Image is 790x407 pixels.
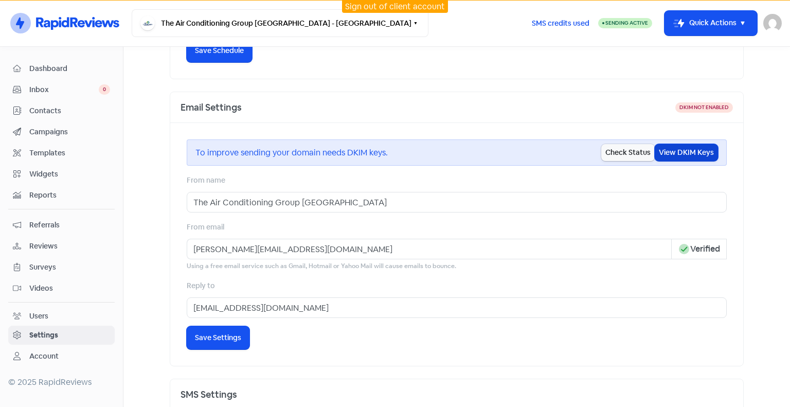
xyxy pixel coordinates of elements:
[29,283,110,294] span: Videos
[605,20,648,26] span: Sending Active
[665,11,757,36] button: Quick Actions
[8,326,115,345] a: Settings
[8,101,115,120] a: Contacts
[29,351,59,362] div: Account
[763,14,782,32] img: User
[690,243,720,255] span: Verified
[187,297,727,318] input: Reply to
[29,311,48,322] div: Users
[181,100,675,114] div: Email Settings
[523,17,598,28] a: SMS credits used
[29,63,110,74] span: Dashboard
[187,192,727,213] input: From name
[132,9,428,37] button: The Air Conditioning Group [GEOGRAPHIC_DATA] - [GEOGRAPHIC_DATA]
[8,165,115,184] a: Widgets
[8,237,115,256] a: Reviews
[29,148,110,158] span: Templates
[187,261,727,271] small: Using a free email service such as Gmail, Hotmail or Yahoo Mail will cause emails to bounce.
[195,144,601,161] div: To improve sending your domain needs DKIM keys.
[29,127,110,137] span: Campaigns
[8,144,115,163] a: Templates
[8,216,115,235] a: Referrals
[29,169,110,180] span: Widgets
[8,186,115,205] a: Reports
[187,39,252,62] button: Save Schedule
[598,17,652,29] a: Sending Active
[187,280,215,291] label: Reply to
[675,102,733,113] div: DKIM not enabled
[195,332,241,343] span: Save Settings
[99,84,110,95] span: 0
[29,330,58,341] div: Settings
[8,376,115,388] div: © 2025 RapidReviews
[29,262,110,273] span: Surveys
[345,1,445,12] a: Sign out of client account
[655,144,718,161] button: View DKIM Keys
[8,59,115,78] a: Dashboard
[601,144,655,161] button: Check Status
[29,190,110,201] span: Reports
[29,220,110,231] span: Referrals
[8,80,115,99] a: Inbox 0
[187,239,671,259] input: From email
[532,18,589,29] span: SMS credits used
[187,175,225,186] label: From name
[29,105,110,116] span: Contacts
[29,241,110,252] span: Reviews
[195,45,244,56] span: Save Schedule
[29,84,99,95] span: Inbox
[8,347,115,366] a: Account
[187,222,224,233] label: From email
[187,326,249,349] button: Save Settings
[8,307,115,326] a: Users
[8,122,115,141] a: Campaigns
[8,258,115,277] a: Surveys
[8,279,115,298] a: Videos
